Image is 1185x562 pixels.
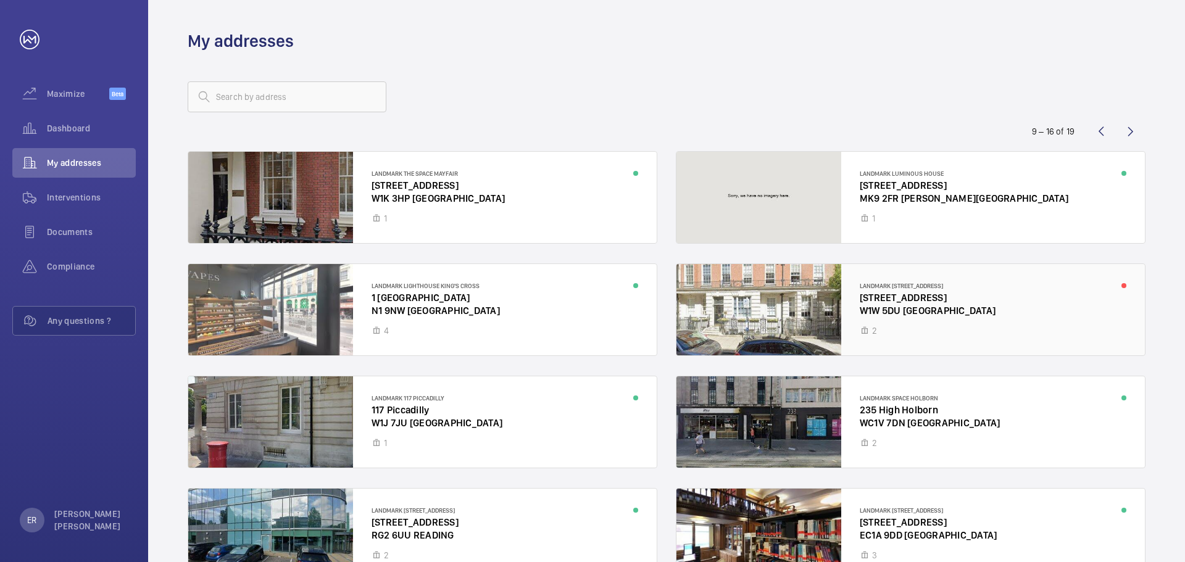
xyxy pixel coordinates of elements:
[1032,125,1075,138] div: 9 – 16 of 19
[48,315,135,327] span: Any questions ?
[47,226,136,238] span: Documents
[47,191,136,204] span: Interventions
[47,122,136,134] span: Dashboard
[109,88,126,100] span: Beta
[188,81,386,112] input: Search by address
[54,508,128,532] p: [PERSON_NAME] [PERSON_NAME]
[27,514,36,526] p: ER
[47,157,136,169] span: My addresses
[47,260,136,273] span: Compliance
[47,88,109,100] span: Maximize
[188,30,294,52] h1: My addresses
